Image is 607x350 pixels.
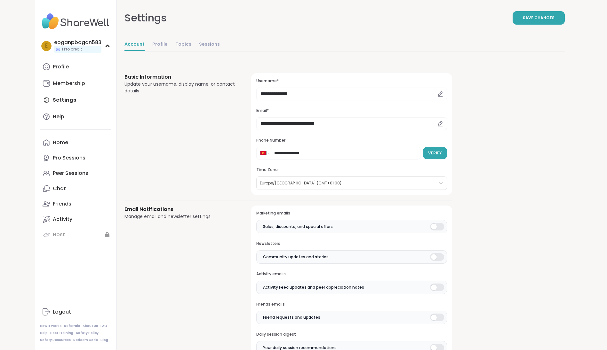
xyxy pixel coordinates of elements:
[263,284,364,290] span: Activity Feed updates and peer appreciation notes
[62,47,82,52] span: 1 Pro credit
[256,211,447,216] h3: Marketing emails
[83,324,98,328] a: About Us
[53,113,64,120] div: Help
[256,271,447,277] h3: Activity emails
[256,241,447,246] h3: Newsletters
[40,181,111,196] a: Chat
[53,154,85,161] div: Pro Sessions
[263,224,333,229] span: Sales, discounts, and special offers
[50,331,73,335] a: Host Training
[124,73,236,81] h3: Basic Information
[54,39,101,46] div: eoganpbogan583
[100,324,107,328] a: FAQ
[256,138,447,143] h3: Phone Number
[53,231,65,238] div: Host
[256,302,447,307] h3: Friends emails
[53,200,71,207] div: Friends
[40,196,111,212] a: Friends
[53,139,68,146] div: Home
[124,10,167,26] div: Settings
[428,150,442,156] span: Verify
[40,338,71,342] a: Safety Resources
[64,324,80,328] a: Referrals
[53,170,88,177] div: Peer Sessions
[256,332,447,337] h3: Daily session digest
[124,213,236,220] div: Manage email and newsletter settings
[100,338,108,342] a: Blog
[175,38,191,51] a: Topics
[53,63,69,70] div: Profile
[76,331,99,335] a: Safety Policy
[263,315,320,320] span: Friend requests and updates
[40,10,111,33] img: ShareWell Nav Logo
[152,38,168,51] a: Profile
[40,331,48,335] a: Help
[263,254,329,260] span: Community updates and stories
[40,212,111,227] a: Activity
[40,304,111,320] a: Logout
[40,227,111,242] a: Host
[40,135,111,150] a: Home
[40,150,111,166] a: Pro Sessions
[256,108,447,113] h3: Email*
[124,81,236,94] div: Update your username, display name, or contact details
[523,15,555,21] span: Save Changes
[513,11,565,25] button: Save Changes
[73,338,98,342] a: Redeem Code
[256,167,447,173] h3: Time Zone
[45,42,48,50] span: e
[53,216,72,223] div: Activity
[256,78,447,84] h3: Username*
[40,109,111,124] a: Help
[40,76,111,91] a: Membership
[124,206,236,213] h3: Email Notifications
[53,80,85,87] div: Membership
[423,147,447,159] button: Verify
[40,59,111,74] a: Profile
[53,185,66,192] div: Chat
[53,308,71,315] div: Logout
[40,324,61,328] a: How It Works
[199,38,220,51] a: Sessions
[124,38,145,51] a: Account
[40,166,111,181] a: Peer Sessions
